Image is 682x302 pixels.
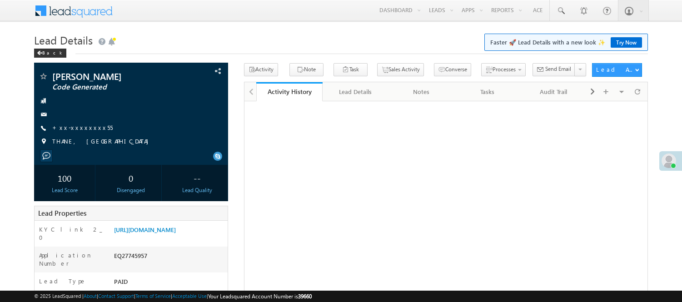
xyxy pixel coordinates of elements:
button: Lead Actions [592,63,642,77]
div: Back [34,49,66,58]
a: Acceptable Use [172,293,207,299]
a: Back [34,48,71,56]
span: 39660 [298,293,312,300]
a: Tasks [455,82,521,101]
button: Task [334,63,368,76]
span: Your Leadsquared Account Number is [208,293,312,300]
a: [URL][DOMAIN_NAME] [114,226,176,233]
span: THANE, [GEOGRAPHIC_DATA] [52,137,153,146]
button: Send Email [533,63,575,76]
div: Lead Quality [169,186,225,194]
div: Tasks [462,86,513,97]
span: Processes [493,66,516,73]
div: EQ27745957 [112,251,228,264]
div: 0 [103,169,159,186]
a: Audit Trail [521,82,587,101]
a: +xx-xxxxxxxx55 [52,124,113,131]
button: Processes [481,63,526,76]
span: Send Email [545,65,571,73]
label: Lead Type [39,277,86,285]
a: Notes [388,82,454,101]
div: Notes [396,86,446,97]
div: Lead Actions [596,65,635,74]
label: Application Number [39,251,105,267]
div: Audit Trail [528,86,578,97]
div: Activity History [263,87,315,96]
div: 100 [36,169,93,186]
a: Lead Details [323,82,388,101]
span: [PERSON_NAME] [52,72,173,81]
label: KYC link 2_0 [39,225,105,242]
div: Disengaged [103,186,159,194]
button: Note [289,63,324,76]
a: Contact Support [98,293,134,299]
a: Activity History [256,82,322,101]
button: Sales Activity [377,63,424,76]
span: Faster 🚀 Lead Details with a new look ✨ [490,38,642,47]
div: -- [169,169,225,186]
div: PAID [112,277,228,290]
span: © 2025 LeadSquared | | | | | [34,292,312,301]
div: Lead Score [36,186,93,194]
a: About [84,293,97,299]
button: Converse [434,63,471,76]
button: Activity [244,63,278,76]
span: Lead Properties [38,208,86,218]
a: Try Now [611,37,642,48]
a: Terms of Service [135,293,171,299]
span: Code Generated [52,83,173,92]
span: Lead Details [34,33,93,47]
div: Lead Details [330,86,380,97]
